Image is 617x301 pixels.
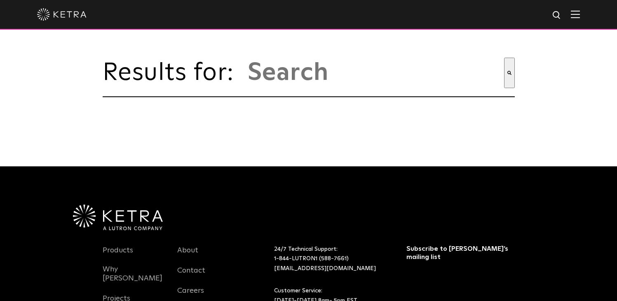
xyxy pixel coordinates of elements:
img: Ketra-aLutronCo_White_RGB [73,205,163,230]
input: This is a search field with an auto-suggest feature attached. [247,58,504,88]
a: About [177,246,198,265]
a: [EMAIL_ADDRESS][DOMAIN_NAME] [274,266,376,271]
button: Search [504,58,515,88]
a: Why [PERSON_NAME] [103,265,165,293]
img: ketra-logo-2019-white [37,8,87,21]
a: Products [103,246,133,265]
img: search icon [552,10,562,21]
h3: Subscribe to [PERSON_NAME]’s mailing list [406,245,512,262]
a: 1-844-LUTRON1 (588-7661) [274,256,349,261]
span: Results for: [103,61,243,85]
p: 24/7 Technical Support: [274,245,386,274]
img: Hamburger%20Nav.svg [571,10,580,18]
a: Contact [177,266,205,285]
